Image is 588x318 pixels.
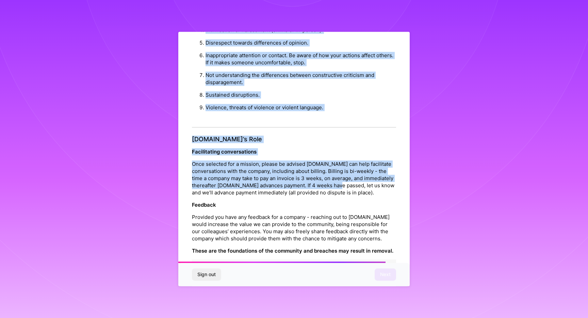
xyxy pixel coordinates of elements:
[197,271,216,278] span: Sign out
[206,69,396,89] li: Not understanding the differences between constructive criticism and disparagement.
[192,214,396,242] p: Provided you have any feedback for a company - reaching out to [DOMAIN_NAME] would increase the v...
[192,269,221,281] button: Sign out
[206,36,396,49] li: Disrespect towards differences of opinion.
[206,101,396,114] li: Violence, threats of violence or violent language.
[192,248,393,254] strong: These are the foundations of the community and breaches may result in removal.
[192,202,216,208] strong: Feedback
[206,49,396,69] li: Inappropriate attention or contact. Be aware of how your actions affect others. If it makes someo...
[192,136,396,143] h4: [DOMAIN_NAME]’s Role
[192,149,257,155] strong: Facilitating conversations
[192,161,396,196] p: Once selected for a mission, please be advised [DOMAIN_NAME] can help facilitate conversations wi...
[206,89,396,101] li: Sustained disruptions.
